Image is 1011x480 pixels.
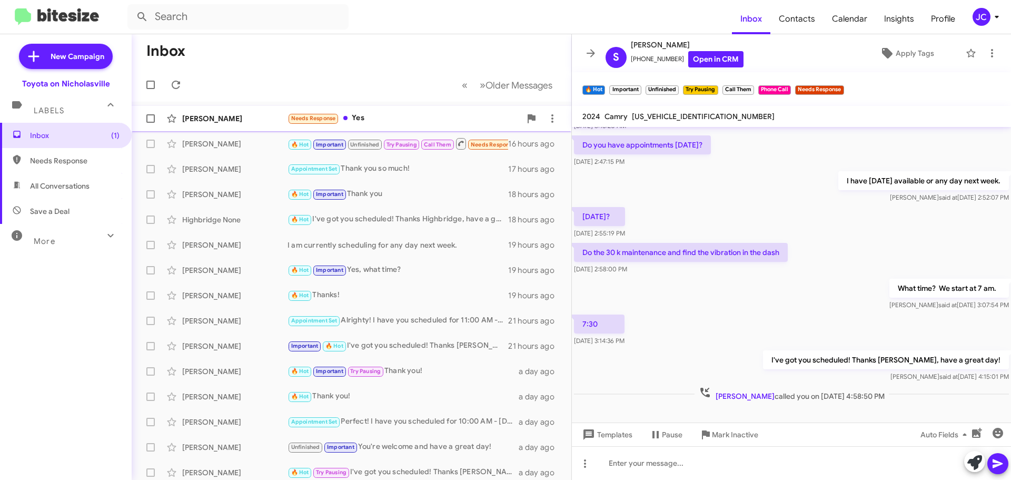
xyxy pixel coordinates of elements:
[455,74,474,96] button: Previous
[34,106,64,115] span: Labels
[386,141,417,148] span: Try Pausing
[572,425,641,444] button: Templates
[456,74,559,96] nav: Page navigation example
[838,171,1009,190] p: I have [DATE] available or any day next week.
[288,289,508,301] div: Thanks!
[519,417,563,427] div: a day ago
[182,164,288,174] div: [PERSON_NAME]
[646,85,679,95] small: Unfinished
[609,85,641,95] small: Important
[508,316,563,326] div: 21 hours ago
[485,80,552,91] span: Older Messages
[939,193,957,201] span: said at
[964,8,999,26] button: JC
[574,265,627,273] span: [DATE] 2:58:00 PM
[51,51,104,62] span: New Campaign
[582,112,600,121] span: 2024
[182,189,288,200] div: [PERSON_NAME]
[182,265,288,276] div: [PERSON_NAME]
[291,216,309,223] span: 🔥 Hot
[34,237,55,246] span: More
[508,189,563,200] div: 18 hours ago
[695,386,889,401] span: called you on [DATE] 4:58:50 PM
[19,44,113,69] a: New Campaign
[795,85,844,95] small: Needs Response
[350,368,381,375] span: Try Pausing
[127,4,349,30] input: Search
[632,112,775,121] span: [US_VEHICLE_IDENTIFICATION_NUMBER]
[291,165,338,172] span: Appointment Set
[519,442,563,453] div: a day ago
[291,292,309,299] span: 🔥 Hot
[288,340,508,352] div: I've got you scheduled! Thanks [PERSON_NAME], have a great day!
[853,44,960,63] button: Apply Tags
[30,130,120,141] span: Inbox
[182,442,288,453] div: [PERSON_NAME]
[508,265,563,276] div: 19 hours ago
[973,8,990,26] div: JC
[325,342,343,349] span: 🔥 Hot
[896,44,934,63] span: Apply Tags
[291,141,309,148] span: 🔥 Hot
[939,373,958,380] span: said at
[923,4,964,34] span: Profile
[182,139,288,149] div: [PERSON_NAME]
[770,4,824,34] a: Contacts
[471,141,516,148] span: Needs Response
[508,164,563,174] div: 17 hours ago
[288,163,508,175] div: Thank you so much!
[146,43,185,60] h1: Inbox
[691,425,767,444] button: Mark Inactive
[462,79,468,92] span: «
[288,188,508,200] div: Thank you
[716,391,775,401] span: [PERSON_NAME]
[508,139,563,149] div: 16 hours ago
[288,365,519,377] div: Thank you!
[574,337,625,345] span: [DATE] 3:14:36 PM
[30,206,70,217] span: Save a Deal
[288,137,508,150] div: Inbound Call
[182,366,288,377] div: [PERSON_NAME]
[508,290,563,301] div: 19 hours ago
[182,240,288,250] div: [PERSON_NAME]
[291,267,309,273] span: 🔥 Hot
[763,350,1009,369] p: I've got you scheduled! Thanks [PERSON_NAME], have a great day!
[288,390,519,403] div: Thank you!
[182,391,288,402] div: [PERSON_NAME]
[712,425,758,444] span: Mark Inactive
[288,112,521,124] div: Yes
[508,341,563,351] div: 21 hours ago
[574,135,711,154] p: Do you have appointments [DATE]?
[288,416,519,428] div: Perfect! I have you scheduled for 10:00 AM - [DATE]. Let me know if you need anything else, and h...
[641,425,691,444] button: Pause
[732,4,770,34] span: Inbox
[631,38,744,51] span: [PERSON_NAME]
[683,85,718,95] small: Try Pausing
[889,279,1009,298] p: What time? We start at 7 am.
[291,444,320,450] span: Unfinished
[288,264,508,276] div: Yes, what time?
[473,74,559,96] button: Next
[662,425,682,444] span: Pause
[291,317,338,324] span: Appointment Set
[291,191,309,198] span: 🔥 Hot
[288,466,519,478] div: I've got you scheduled! Thanks [PERSON_NAME], have a great day!
[574,207,625,226] p: [DATE]?
[876,4,923,34] a: Insights
[30,181,90,191] span: All Conversations
[30,155,120,166] span: Needs Response
[508,214,563,225] div: 18 hours ago
[938,301,957,309] span: said at
[316,267,343,273] span: Important
[519,366,563,377] div: a day ago
[288,240,508,250] div: I am currently scheduling for any day next week.
[912,425,979,444] button: Auto Fields
[291,469,309,476] span: 🔥 Hot
[182,341,288,351] div: [PERSON_NAME]
[182,316,288,326] div: [PERSON_NAME]
[604,112,628,121] span: Camry
[519,467,563,478] div: a day ago
[316,141,343,148] span: Important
